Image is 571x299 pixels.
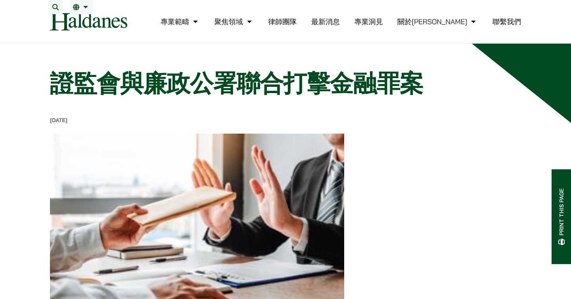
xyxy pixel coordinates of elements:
[215,17,254,26] a: 聚焦領域
[311,17,340,26] a: 最新消息
[397,17,478,26] a: 關於何敦
[161,17,200,26] a: 專業範疇
[50,69,462,98] h1: 證監會與廉政公署聯合打擊金融罪案
[492,17,521,26] a: 聯繫我們
[50,117,67,124] time: [DATE]
[268,17,297,26] a: 律師團隊
[73,4,90,10] a: 繁
[354,17,383,26] a: 專業洞見
[50,13,127,31] img: Logo of Haldanes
